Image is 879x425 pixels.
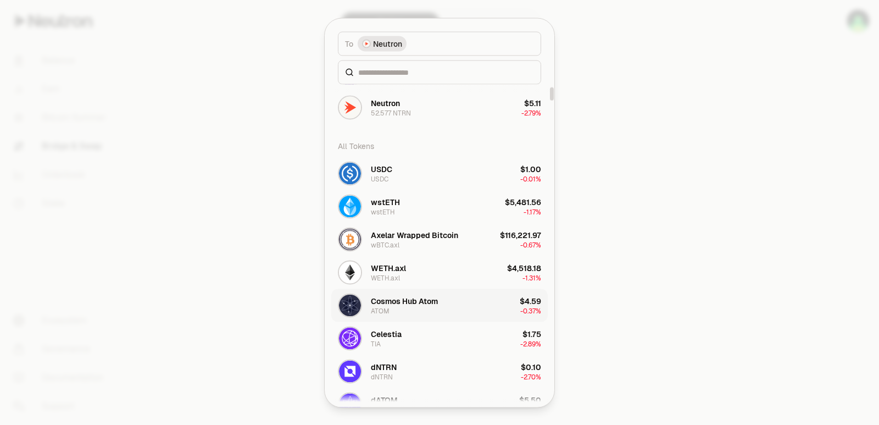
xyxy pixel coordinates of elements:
[339,228,361,250] img: wBTC.axl Logo
[339,327,361,349] img: TIA Logo
[371,394,398,405] div: dATOM
[331,355,548,388] button: dNTRN LogodNTRNdNTRN$0.10-2.70%
[339,294,361,316] img: ATOM Logo
[505,196,541,207] div: $5,481.56
[371,174,388,183] div: USDC
[339,96,361,118] img: NTRN Logo
[339,360,361,382] img: dNTRN Logo
[520,240,541,249] span: -0.67%
[371,163,392,174] div: USDC
[521,372,541,381] span: -2.70%
[373,38,402,49] span: Neutron
[371,328,402,339] div: Celestia
[371,295,438,306] div: Cosmos Hub Atom
[521,108,541,117] span: -2.79%
[331,135,548,157] div: All Tokens
[520,339,541,348] span: -2.89%
[521,361,541,372] div: $0.10
[331,322,548,355] button: TIA LogoCelestiaTIA$1.75-2.89%
[371,240,399,249] div: wBTC.axl
[524,207,541,216] span: -1.17%
[519,394,541,405] div: $5.50
[331,157,548,190] button: USDC LogoUSDCUSDC$1.00-0.01%
[371,108,411,117] div: 52.577 NTRN
[331,256,548,289] button: WETH.axl LogoWETH.axlWETH.axl$4,518.18-1.31%
[339,393,361,415] img: dATOM Logo
[345,38,353,49] span: To
[520,306,541,315] span: -0.37%
[371,207,395,216] div: wstETH
[331,223,548,256] button: wBTC.axl LogoAxelar Wrapped BitcoinwBTC.axl$116,221.97-0.67%
[339,261,361,283] img: WETH.axl Logo
[371,262,406,273] div: WETH.axl
[339,195,361,217] img: wstETH Logo
[338,31,541,56] button: ToNeutron LogoNeutron
[339,162,361,184] img: USDC Logo
[331,190,548,223] button: wstETH LogowstETHwstETH$5,481.56-1.17%
[371,196,400,207] div: wstETH
[371,97,400,108] div: Neutron
[371,372,393,381] div: dNTRN
[522,273,541,282] span: -1.31%
[519,405,541,414] span: -0.03%
[331,91,548,124] button: NTRN LogoNeutron52.577 NTRN$5.11-2.79%
[363,40,370,47] img: Neutron Logo
[371,229,458,240] div: Axelar Wrapped Bitcoin
[371,405,393,414] div: dATOM
[520,174,541,183] span: -0.01%
[371,273,400,282] div: WETH.axl
[522,328,541,339] div: $1.75
[371,339,381,348] div: TIA
[331,388,548,421] button: dATOM LogodATOMdATOM$5.50-0.03%
[524,97,541,108] div: $5.11
[371,306,390,315] div: ATOM
[520,163,541,174] div: $1.00
[331,289,548,322] button: ATOM LogoCosmos Hub AtomATOM$4.59-0.37%
[507,262,541,273] div: $4,518.18
[371,361,397,372] div: dNTRN
[500,229,541,240] div: $116,221.97
[520,295,541,306] div: $4.59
